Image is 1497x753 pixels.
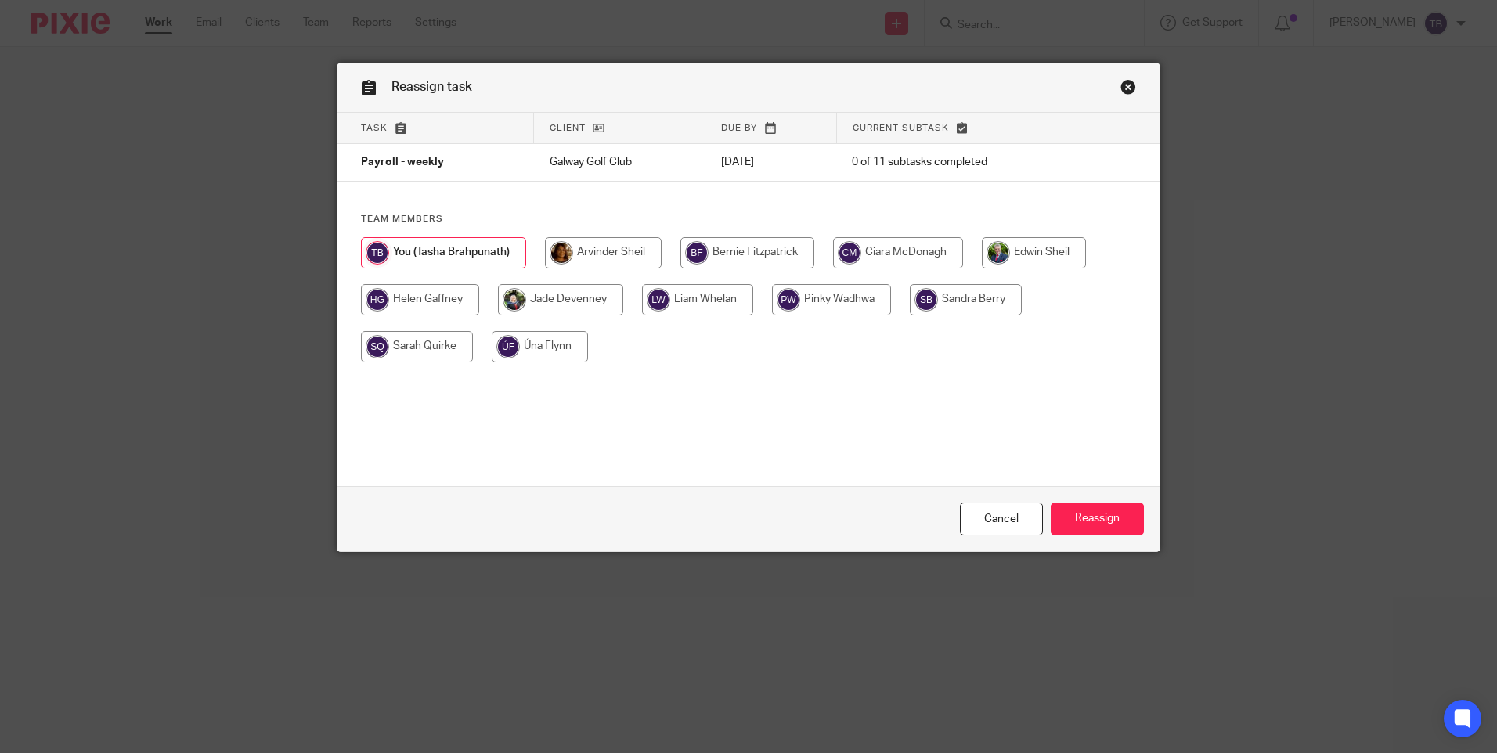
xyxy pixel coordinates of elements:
input: Reassign [1051,503,1144,536]
p: Galway Golf Club [550,154,690,170]
td: 0 of 11 subtasks completed [836,144,1088,182]
a: Close this dialog window [1120,79,1136,100]
span: Task [361,124,388,132]
p: [DATE] [721,154,821,170]
h4: Team members [361,213,1136,225]
a: Close this dialog window [960,503,1043,536]
span: Reassign task [391,81,472,93]
span: Due by [721,124,757,132]
span: Current subtask [853,124,949,132]
span: Payroll - weekly [361,157,444,168]
span: Client [550,124,586,132]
